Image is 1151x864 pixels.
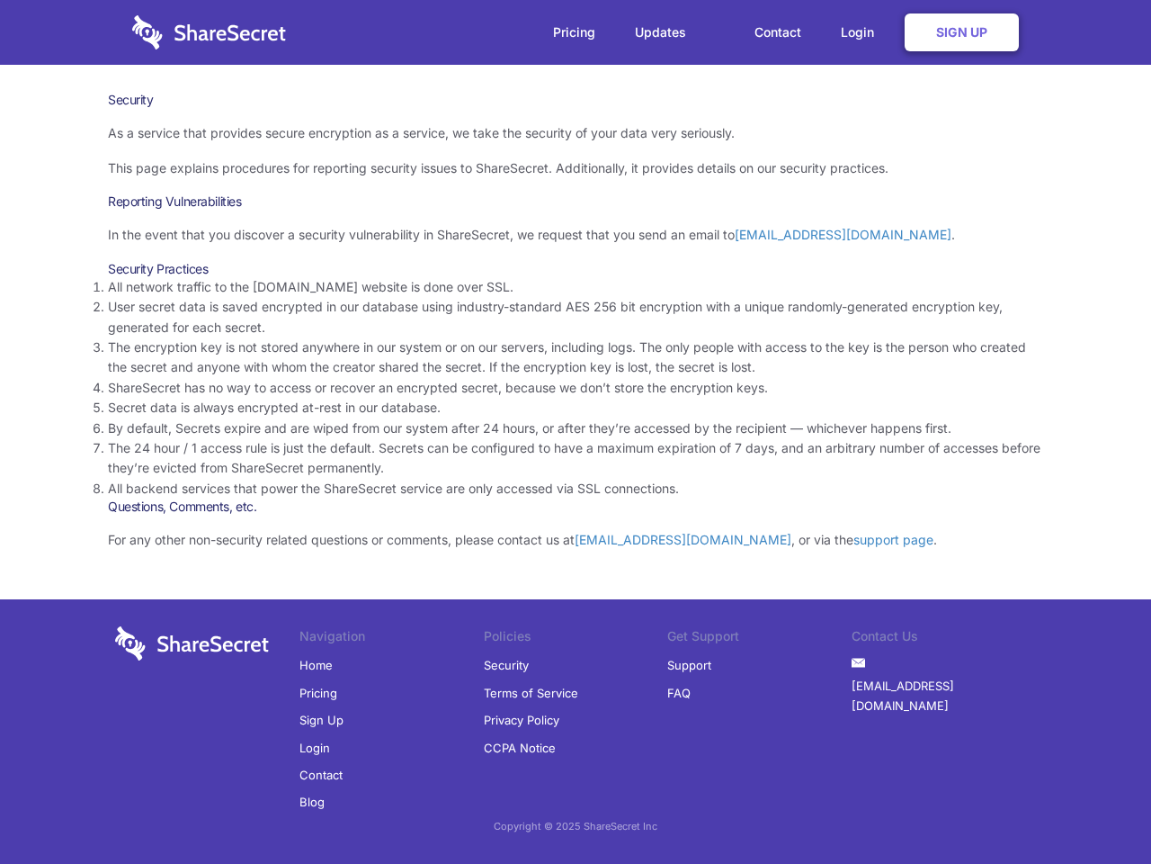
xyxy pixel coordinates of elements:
[853,532,933,547] a: support page
[852,626,1036,652] li: Contact Us
[108,261,1043,277] h3: Security Practices
[299,734,330,761] a: Login
[299,788,325,815] a: Blog
[108,92,1043,108] h1: Security
[299,652,333,679] a: Home
[299,679,337,706] a: Pricing
[108,123,1043,143] p: As a service that provides secure encryption as a service, we take the security of your data very...
[108,193,1043,210] h3: Reporting Vulnerabilities
[736,4,819,60] a: Contact
[484,679,578,706] a: Terms of Service
[299,706,344,733] a: Sign Up
[667,626,852,652] li: Get Support
[108,297,1043,337] li: User secret data is saved encrypted in our database using industry-standard AES 256 bit encryptio...
[108,277,1043,297] li: All network traffic to the [DOMAIN_NAME] website is done over SSL.
[108,398,1043,418] li: Secret data is always encrypted at-rest in our database.
[115,626,269,661] img: logo-wordmark-white-trans-d4663122ce5f474addd5e946df7df03e33cb6a1c49d2221995e7729f52c070b2.svg
[108,378,1043,398] li: ShareSecret has no way to access or recover an encrypted secret, because we don’t store the encry...
[823,4,901,60] a: Login
[484,734,556,761] a: CCPA Notice
[108,337,1043,378] li: The encryption key is not stored anywhere in our system or on our servers, including logs. The on...
[108,225,1043,245] p: In the event that you discover a security vulnerability in ShareSecret, we request that you send ...
[108,438,1043,479] li: The 24 hour / 1 access rule is just the default. Secrets can be configured to have a maximum expi...
[108,530,1043,550] p: For any other non-security related questions or comments, please contact us at , or via the .
[484,652,529,679] a: Security
[667,652,711,679] a: Support
[535,4,613,60] a: Pricing
[108,479,1043,499] li: All backend services that power the ShareSecret service are only accessed via SSL connections.
[108,418,1043,438] li: By default, Secrets expire and are wiped from our system after 24 hours, or after they’re accesse...
[575,532,791,547] a: [EMAIL_ADDRESS][DOMAIN_NAME]
[299,626,484,652] li: Navigation
[108,158,1043,178] p: This page explains procedures for reporting security issues to ShareSecret. Additionally, it prov...
[852,672,1036,720] a: [EMAIL_ADDRESS][DOMAIN_NAME]
[667,679,691,706] a: FAQ
[905,13,1019,51] a: Sign Up
[299,761,343,788] a: Contact
[132,15,286,49] img: logo-wordmark-white-trans-d4663122ce5f474addd5e946df7df03e33cb6a1c49d2221995e7729f52c070b2.svg
[484,626,668,652] li: Policies
[735,227,951,242] a: [EMAIL_ADDRESS][DOMAIN_NAME]
[484,706,559,733] a: Privacy Policy
[108,499,1043,515] h3: Questions, Comments, etc.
